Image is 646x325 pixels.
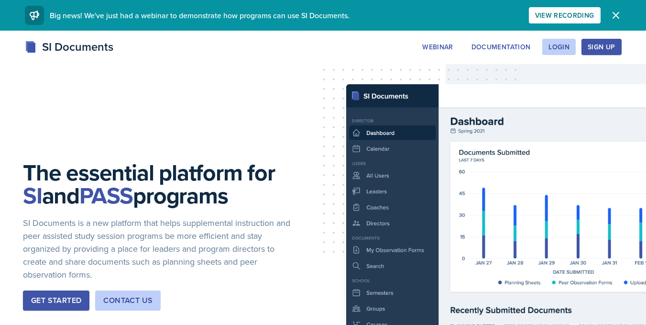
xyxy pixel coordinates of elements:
[103,295,153,306] div: Contact Us
[416,39,459,55] button: Webinar
[588,43,615,51] div: Sign Up
[548,43,569,51] div: Login
[465,39,537,55] button: Documentation
[31,295,81,306] div: Get Started
[50,10,350,21] span: Big news! We've just had a webinar to demonstrate how programs can use SI Documents.
[542,39,576,55] button: Login
[581,39,621,55] button: Sign Up
[529,7,601,23] button: View Recording
[25,38,113,56] div: SI Documents
[422,43,453,51] div: Webinar
[471,43,531,51] div: Documentation
[535,11,594,19] div: View Recording
[95,291,161,311] button: Contact Us
[23,291,89,311] button: Get Started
